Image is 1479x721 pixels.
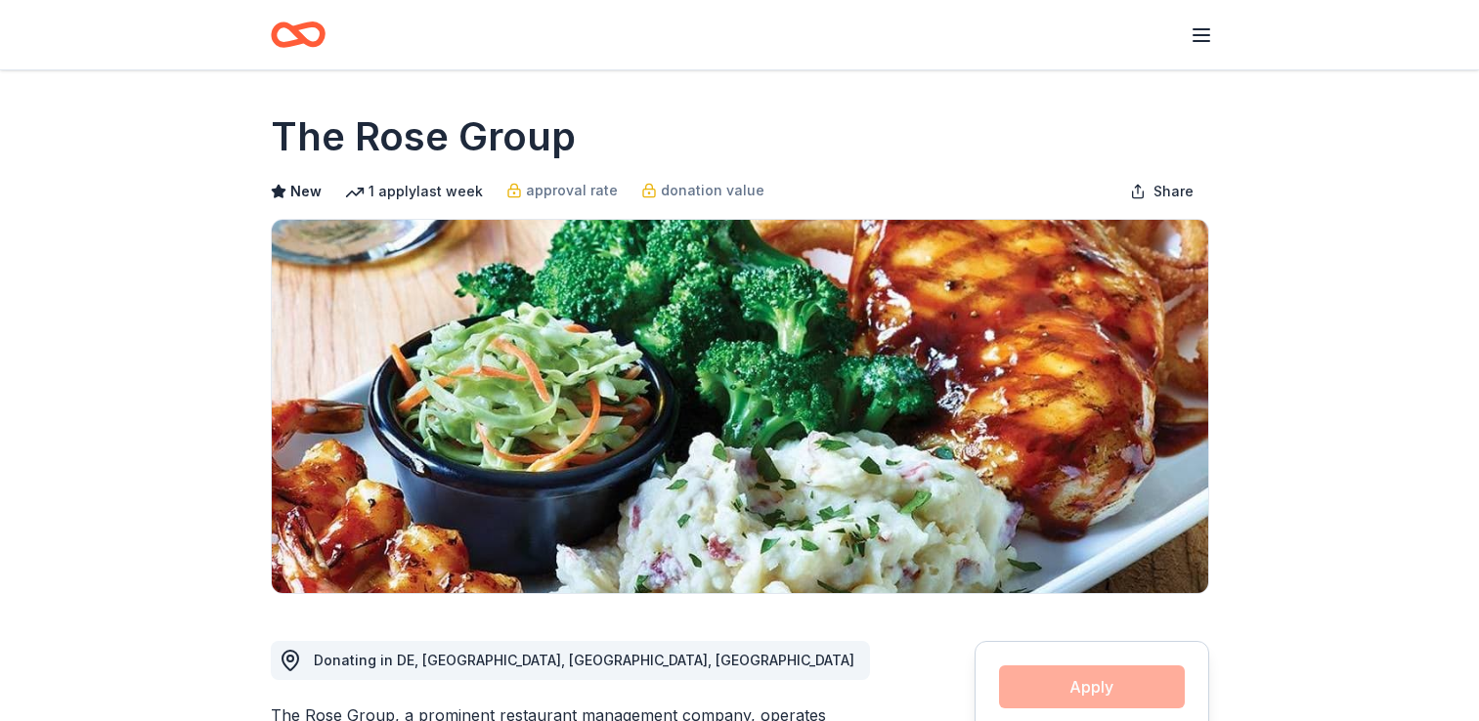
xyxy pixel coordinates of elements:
[345,180,483,203] div: 1 apply last week
[272,220,1208,593] img: Image for The Rose Group
[271,109,576,164] h1: The Rose Group
[271,12,326,58] a: Home
[1153,180,1194,203] span: Share
[641,179,764,202] a: donation value
[290,180,322,203] span: New
[314,652,854,668] span: Donating in DE, [GEOGRAPHIC_DATA], [GEOGRAPHIC_DATA], [GEOGRAPHIC_DATA]
[506,179,618,202] a: approval rate
[1114,172,1209,211] button: Share
[661,179,764,202] span: donation value
[526,179,618,202] span: approval rate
